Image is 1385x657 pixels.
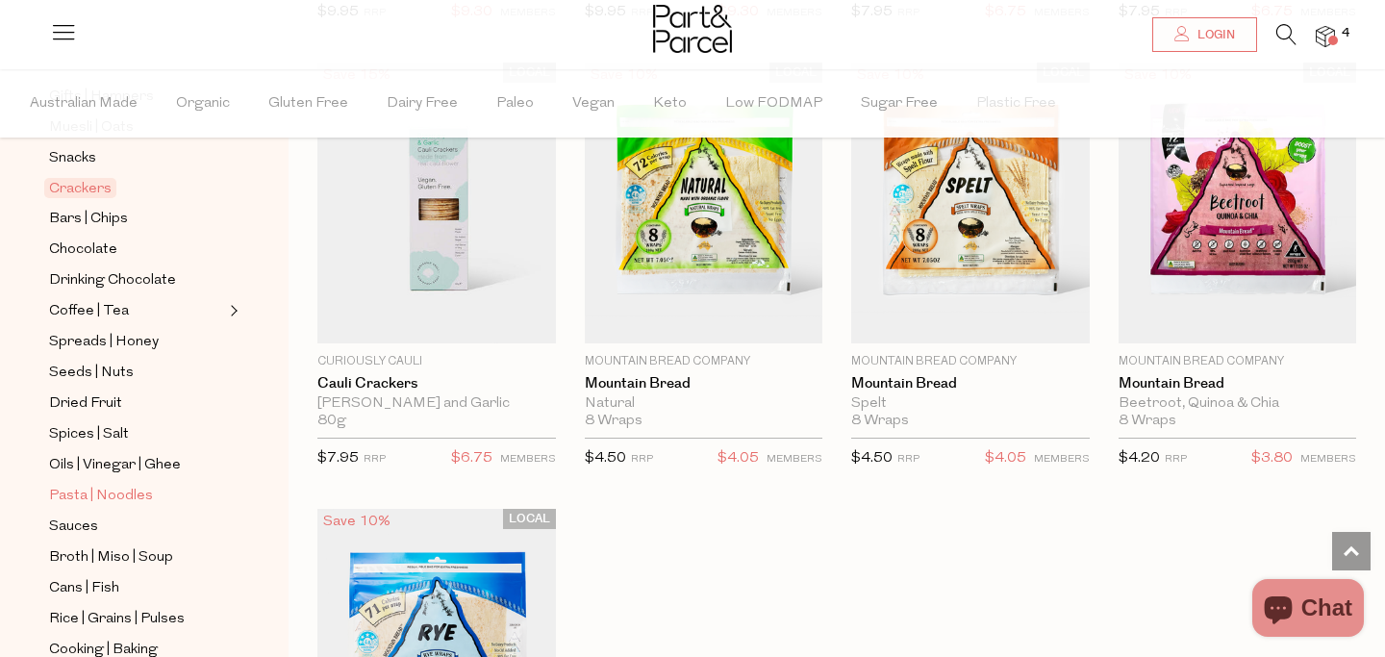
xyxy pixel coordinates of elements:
[653,70,687,138] span: Keto
[1119,451,1160,466] span: $4.20
[725,70,822,138] span: Low FODMAP
[1119,63,1357,343] img: Mountain Bread
[585,395,823,413] div: Natural
[1119,413,1176,430] span: 8 Wraps
[49,392,224,416] a: Dried Fruit
[49,238,224,262] a: Chocolate
[49,361,224,385] a: Seeds | Nuts
[49,268,224,292] a: Drinking Chocolate
[585,375,823,392] a: Mountain Bread
[49,392,122,416] span: Dried Fruit
[1251,446,1293,471] span: $3.80
[451,446,492,471] span: $6.75
[585,413,642,430] span: 8 Wraps
[767,454,822,465] small: MEMBERS
[585,451,626,466] span: $4.50
[585,63,823,343] img: Mountain Bread
[585,353,823,370] p: Mountain Bread Company
[49,484,224,508] a: Pasta | Noodles
[30,70,138,138] span: Australian Made
[49,546,173,569] span: Broth | Miso | Soup
[225,299,239,322] button: Expand/Collapse Coffee | Tea
[49,577,119,600] span: Cans | Fish
[851,353,1090,370] p: Mountain Bread Company
[851,63,1090,343] img: Mountain Bread
[387,70,458,138] span: Dairy Free
[49,607,224,631] a: Rice | Grains | Pulses
[49,422,224,446] a: Spices | Salt
[718,446,759,471] span: $4.05
[851,451,893,466] span: $4.50
[49,299,224,323] a: Coffee | Tea
[49,576,224,600] a: Cans | Fish
[897,454,919,465] small: RRP
[49,516,98,539] span: Sauces
[49,608,185,631] span: Rice | Grains | Pulses
[317,509,396,535] div: Save 10%
[851,395,1090,413] div: Spelt
[49,208,128,231] span: Bars | Chips
[49,146,224,170] a: Snacks
[49,362,134,385] span: Seeds | Nuts
[1165,454,1187,465] small: RRP
[317,353,556,370] p: Curiously Cauli
[1152,17,1257,52] a: Login
[49,207,224,231] a: Bars | Chips
[364,454,386,465] small: RRP
[49,147,96,170] span: Snacks
[985,446,1026,471] span: $4.05
[44,178,116,198] span: Crackers
[49,515,224,539] a: Sauces
[851,375,1090,392] a: Mountain Bread
[49,331,159,354] span: Spreads | Honey
[631,454,653,465] small: RRP
[1119,353,1357,370] p: Mountain Bread Company
[572,70,615,138] span: Vegan
[1034,454,1090,465] small: MEMBERS
[1119,375,1357,392] a: Mountain Bread
[49,423,129,446] span: Spices | Salt
[49,269,176,292] span: Drinking Chocolate
[49,545,224,569] a: Broth | Miso | Soup
[317,451,359,466] span: $7.95
[653,5,732,53] img: Part&Parcel
[49,239,117,262] span: Chocolate
[1337,25,1354,42] span: 4
[1119,395,1357,413] div: Beetroot, Quinoa & Chia
[268,70,348,138] span: Gluten Free
[49,330,224,354] a: Spreads | Honey
[317,413,346,430] span: 80g
[500,454,556,465] small: MEMBERS
[1316,26,1335,46] a: 4
[49,485,153,508] span: Pasta | Noodles
[49,453,224,477] a: Oils | Vinegar | Ghee
[1193,27,1235,43] span: Login
[976,70,1056,138] span: Plastic Free
[49,300,129,323] span: Coffee | Tea
[861,70,938,138] span: Sugar Free
[1300,454,1356,465] small: MEMBERS
[49,177,224,200] a: Crackers
[317,395,556,413] div: [PERSON_NAME] and Garlic
[496,70,534,138] span: Paleo
[317,375,556,392] a: Cauli Crackers
[1246,579,1370,642] inbox-online-store-chat: Shopify online store chat
[49,454,181,477] span: Oils | Vinegar | Ghee
[176,70,230,138] span: Organic
[503,509,556,529] span: LOCAL
[317,63,556,343] img: Cauli Crackers
[851,413,909,430] span: 8 Wraps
